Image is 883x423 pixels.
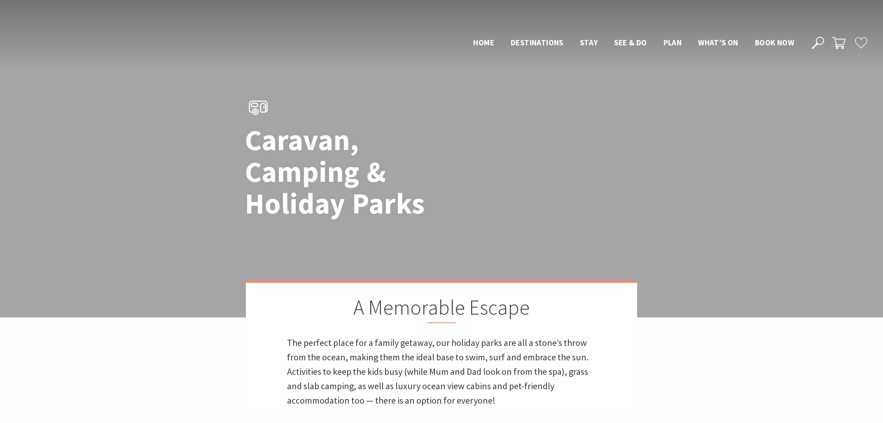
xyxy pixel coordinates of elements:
[287,336,596,408] p: The perfect place for a family getaway, our holiday parks are all a stone’s throw from the ocean,...
[580,38,598,47] span: Stay
[663,38,682,47] span: Plan
[511,38,563,47] span: Destinations
[755,38,794,47] span: Book now
[287,295,596,323] h2: A Memorable Escape
[473,38,494,47] span: Home
[698,38,738,47] span: What’s On
[245,124,478,219] h1: Caravan, Camping & Holiday Parks
[465,36,802,50] nav: Main Menu
[614,38,647,47] span: See & Do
